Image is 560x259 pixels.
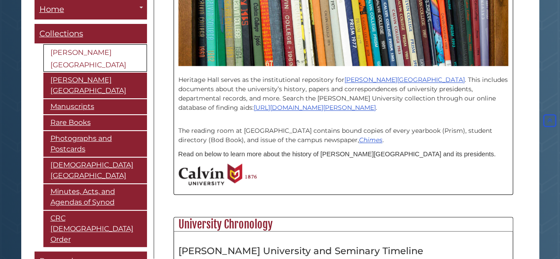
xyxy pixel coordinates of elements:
a: [PERSON_NAME][GEOGRAPHIC_DATA] [344,76,465,84]
h2: University Chronology [174,217,513,232]
p: Heritage Hall serves as the institutional repository for . This includes documents about the univ... [178,66,508,112]
a: Rare Books [43,116,147,131]
a: CRC [DEMOGRAPHIC_DATA] Order [43,211,147,247]
a: Chimes [359,136,382,144]
span: Read on below to learn more about the history of [PERSON_NAME][GEOGRAPHIC_DATA] and its presidents. [178,151,496,158]
img: Calvin University 1876 [178,163,257,186]
p: The reading room at [GEOGRAPHIC_DATA] contains bound copies of every yearbook (Prism), student di... [178,117,508,145]
a: Minutes, Acts, and Agendas of Synod [43,185,147,210]
a: [PERSON_NAME][GEOGRAPHIC_DATA] [43,45,147,72]
a: [PERSON_NAME][GEOGRAPHIC_DATA] [43,73,147,99]
a: Manuscripts [43,100,147,115]
a: Collections [35,24,147,44]
h3: [PERSON_NAME] University and Seminary Timeline [178,245,508,256]
a: [URL][DOMAIN_NAME][PERSON_NAME] [254,104,376,112]
a: Back to Top [541,117,558,125]
a: [DEMOGRAPHIC_DATA][GEOGRAPHIC_DATA] [43,158,147,184]
span: Collections [39,29,83,39]
a: Photographs and Postcards [43,131,147,157]
span: Home [39,5,64,15]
